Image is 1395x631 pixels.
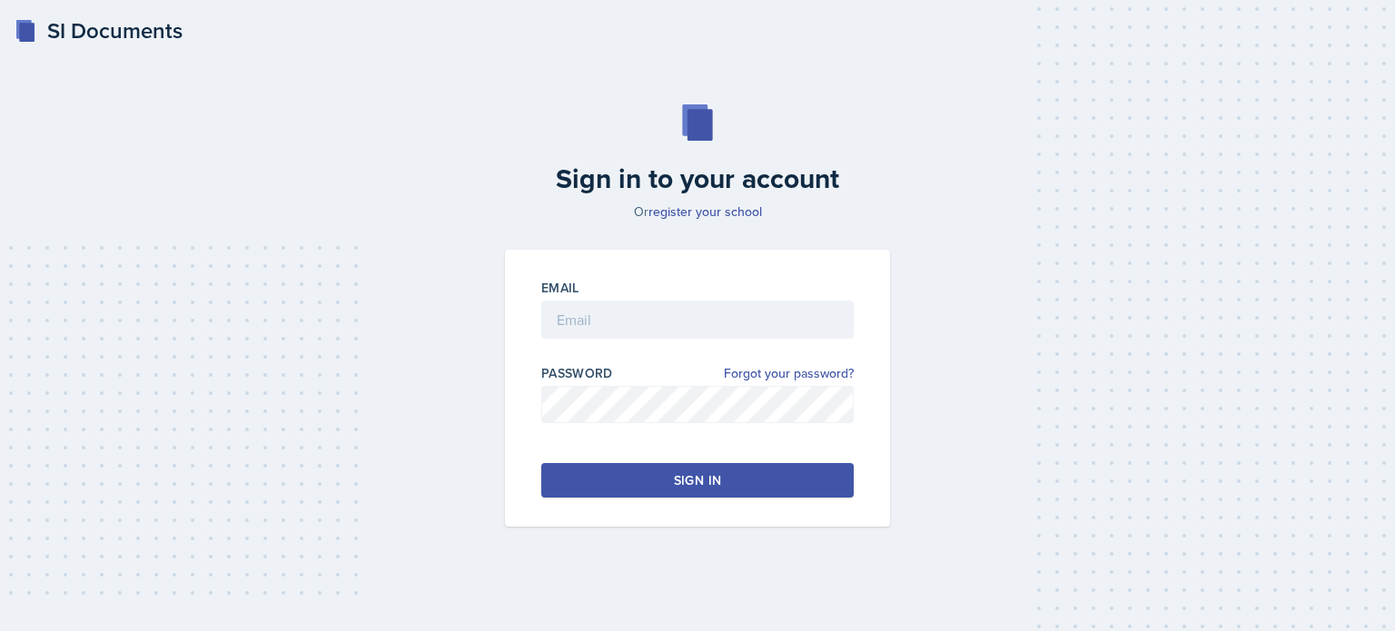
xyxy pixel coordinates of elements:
[541,364,613,382] label: Password
[724,364,854,383] a: Forgot your password?
[541,279,579,297] label: Email
[648,202,762,221] a: register your school
[494,202,901,221] p: Or
[15,15,183,47] a: SI Documents
[541,301,854,339] input: Email
[494,163,901,195] h2: Sign in to your account
[674,471,721,489] div: Sign in
[541,463,854,498] button: Sign in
